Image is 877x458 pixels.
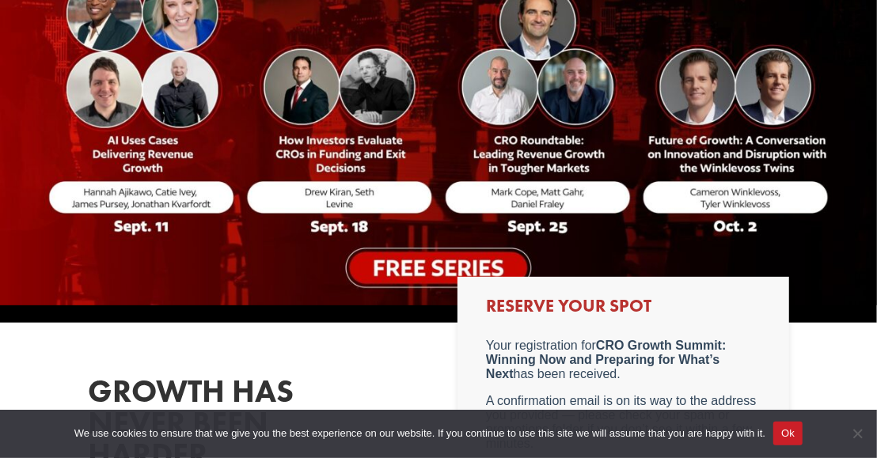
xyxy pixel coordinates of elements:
p: We’ll review your registration. [32,236,275,250]
button: Ok [773,422,803,445]
span: We use cookies to ensure that we give you the best experience on our website. If you continue to ... [74,426,765,441]
h3: Reserve Your Spot [486,297,761,323]
p: If your role isn’t a fit for live attendance, you’ll still receive the full session recordings af... [32,318,275,361]
span: No [849,426,865,441]
p: If approved, you’ll receive a confirmation email with your webinar link and calendar invite. [32,263,275,305]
